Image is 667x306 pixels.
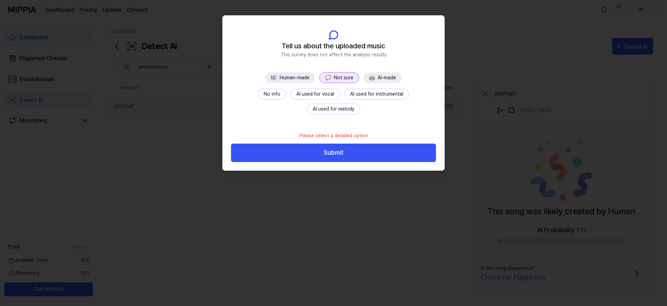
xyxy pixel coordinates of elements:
[290,89,340,99] button: AI used for vocal
[271,75,277,80] span: 🎼
[231,144,436,162] button: Submit
[282,41,385,51] span: Tell us about the uploaded music
[295,128,372,144] div: Please select a detailed option
[258,89,286,99] button: No info
[363,72,402,83] button: 🤖AI-made
[265,72,315,83] button: 🎼Human-made
[325,75,331,80] span: 💬
[344,89,409,99] button: AI used for instrumental
[307,104,360,114] button: AI used for melody
[369,75,375,80] span: 🤖
[319,72,359,83] button: 💬Not sure
[281,51,387,58] span: This survey does not affect the analysis results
